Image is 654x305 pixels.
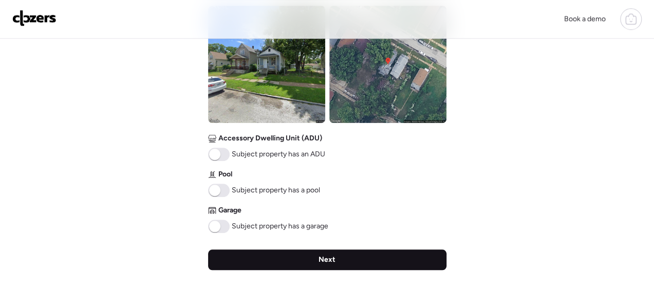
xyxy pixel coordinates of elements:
[218,133,322,143] span: Accessory Dwelling Unit (ADU)
[319,255,335,265] span: Next
[12,10,57,26] img: Logo
[218,205,241,216] span: Garage
[564,14,606,23] span: Book a demo
[232,149,325,159] span: Subject property has an ADU
[218,169,232,180] span: Pool
[232,185,320,195] span: Subject property has a pool
[232,221,328,231] span: Subject property has a garage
